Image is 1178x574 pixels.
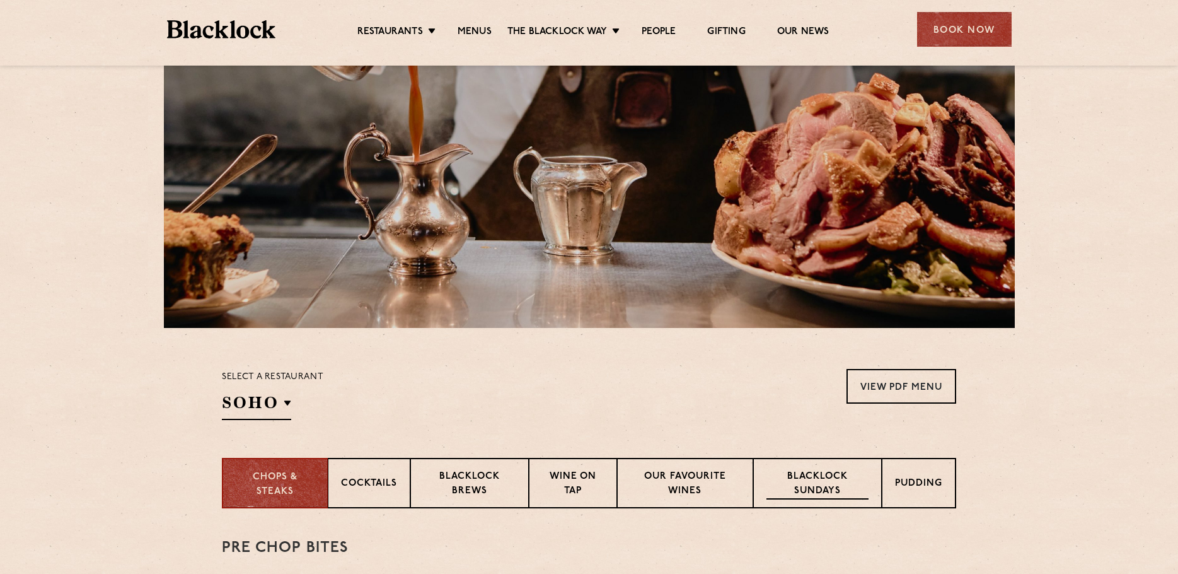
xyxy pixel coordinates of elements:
img: BL_Textured_Logo-footer-cropped.svg [167,20,276,38]
div: Book Now [917,12,1012,47]
h2: SOHO [222,392,291,420]
a: Gifting [707,26,745,40]
p: Chops & Steaks [236,471,315,499]
a: Menus [458,26,492,40]
h3: Pre Chop Bites [222,540,956,556]
p: Pudding [895,477,942,493]
a: View PDF Menu [846,369,956,404]
p: Cocktails [341,477,397,493]
p: Wine on Tap [542,470,604,500]
a: Our News [777,26,829,40]
a: Restaurants [357,26,423,40]
p: Our favourite wines [630,470,739,500]
a: The Blacklock Way [507,26,607,40]
p: Blacklock Sundays [766,470,869,500]
p: Blacklock Brews [424,470,516,500]
a: People [642,26,676,40]
p: Select a restaurant [222,369,323,385]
